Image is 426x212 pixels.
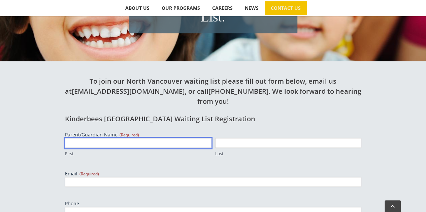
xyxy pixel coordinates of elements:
span: (Required) [120,132,139,138]
label: Phone [65,200,361,207]
a: CONTACT US [265,1,307,15]
span: OUR PROGRAMS [162,6,200,10]
h2: To join our North Vancouver waiting list please fill out form below, email us at , or call . We l... [65,76,361,107]
span: CONTACT US [271,6,301,10]
a: NEWS [239,1,265,15]
a: [EMAIL_ADDRESS][DOMAIN_NAME] [72,87,185,96]
span: NEWS [245,6,259,10]
label: First [65,151,211,157]
label: Email [65,170,361,177]
a: CAREERS [206,1,239,15]
span: (Required) [79,171,99,177]
legend: Parent/Guardian Name [65,131,139,138]
label: Last [215,151,361,157]
span: CAREERS [212,6,233,10]
a: [PHONE_NUMBER] [208,87,269,96]
a: OUR PROGRAMS [156,1,206,15]
a: ABOUT US [120,1,156,15]
h2: Kinderbees [GEOGRAPHIC_DATA] Waiting List Registration [65,114,361,124]
span: ABOUT US [125,6,150,10]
